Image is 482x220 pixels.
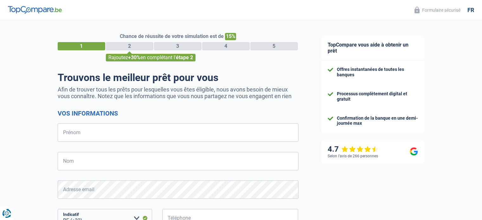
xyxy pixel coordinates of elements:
[8,6,62,14] img: TopCompare Logo
[467,7,474,14] div: fr
[202,42,250,50] div: 4
[337,116,418,126] div: Confirmation de la banque en une demi-journée max
[106,42,153,50] div: 2
[321,35,424,60] div: TopCompare vous aide à obtenir un prêt
[337,67,418,78] div: Offres instantanées de toutes les banques
[225,33,236,40] span: 15%
[120,33,224,39] span: Chance de réussite de votre simulation est de
[58,42,105,50] div: 1
[176,54,193,60] span: étape 2
[128,54,140,60] span: +30%
[337,91,418,102] div: Processus complètement digital et gratuit
[106,54,196,61] div: Rajoutez en complétant l'
[328,154,378,158] div: Selon l’avis de 266 personnes
[250,42,298,50] div: 5
[58,86,299,99] p: Afin de trouver tous les prêts pour lesquelles vous êtes éligible, nous avons besoin de mieux vou...
[328,145,379,154] div: 4.7
[58,72,299,84] h1: Trouvons le meilleur prêt pour vous
[411,5,464,15] button: Formulaire sécurisé
[154,42,202,50] div: 3
[58,110,299,117] h2: Vos informations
